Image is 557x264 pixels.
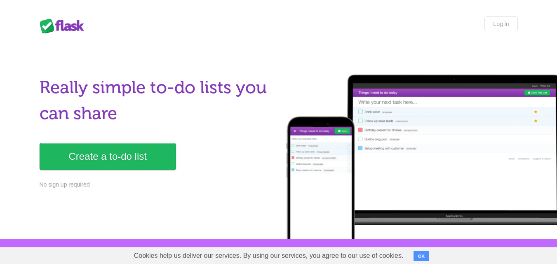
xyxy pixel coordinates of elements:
span: Cookies help us deliver our services. By using our services, you agree to our use of cookies. [126,248,412,264]
button: OK [414,251,430,261]
a: Log in [484,16,517,31]
div: Flask Lists [40,19,89,33]
a: Create a to-do list [40,143,176,170]
p: No sign up required [40,180,274,189]
h1: Really simple to-do lists you can share [40,75,274,126]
